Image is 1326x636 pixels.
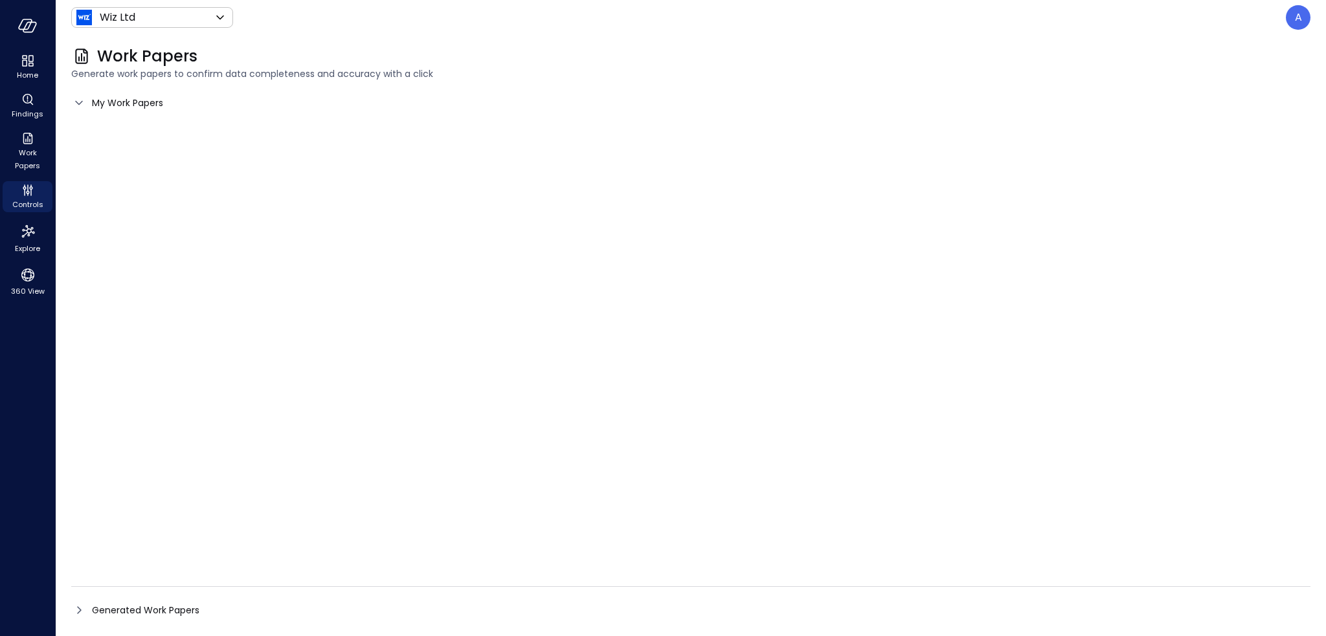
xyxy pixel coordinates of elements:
[17,69,38,82] span: Home
[15,242,40,255] span: Explore
[97,46,197,67] span: Work Papers
[1286,5,1310,30] div: Abel Zhao
[1295,10,1302,25] p: A
[3,91,52,122] div: Findings
[3,181,52,212] div: Controls
[12,198,43,211] span: Controls
[92,96,163,110] span: My Work Papers
[3,52,52,83] div: Home
[11,285,45,298] span: 360 View
[71,67,1310,81] span: Generate work papers to confirm data completeness and accuracy with a click
[8,146,47,172] span: Work Papers
[12,107,43,120] span: Findings
[76,10,92,25] img: Icon
[3,129,52,173] div: Work Papers
[3,264,52,299] div: 360 View
[100,10,135,25] p: Wiz Ltd
[92,603,199,617] span: Generated Work Papers
[3,220,52,256] div: Explore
